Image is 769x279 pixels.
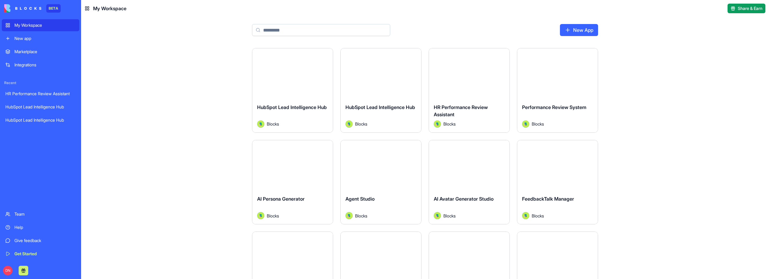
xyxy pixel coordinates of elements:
a: HubSpot Lead Intelligence Hub [2,114,79,126]
a: AI Avatar Generator StudioAvatarBlocks [429,140,510,225]
span: My Workspace [93,5,126,12]
span: Blocks [532,121,544,127]
a: New app [2,32,79,44]
a: BETA [4,4,61,13]
a: HubSpot Lead Intelligence HubAvatarBlocks [340,48,421,133]
a: Team [2,208,79,220]
a: New App [560,24,598,36]
div: Help [14,224,76,230]
span: Blocks [443,213,456,219]
img: Avatar [522,120,529,128]
button: Share & Earn [728,4,765,13]
div: HubSpot Lead Intelligence Hub [5,117,76,123]
span: HR Performance Review Assistant [434,104,488,117]
div: HR Performance Review Assistant [5,91,76,97]
a: Help [2,221,79,233]
a: Integrations [2,59,79,71]
a: HubSpot Lead Intelligence HubAvatarBlocks [252,48,333,133]
span: FeedbackTalk Manager [522,196,574,202]
span: Blocks [355,121,367,127]
img: Avatar [434,212,441,219]
img: logo [4,4,41,13]
span: HubSpot Lead Intelligence Hub [345,104,415,110]
a: HubSpot Lead Intelligence Hub [2,101,79,113]
span: Blocks [532,213,544,219]
a: Give feedback [2,235,79,247]
span: Recent [2,80,79,85]
span: HubSpot Lead Intelligence Hub [257,104,327,110]
img: Avatar [345,120,353,128]
a: Get Started [2,248,79,260]
a: Performance Review SystemAvatarBlocks [517,48,598,133]
span: Blocks [355,213,367,219]
span: Blocks [443,121,456,127]
div: Give feedback [14,238,76,244]
a: FeedbackTalk ManagerAvatarBlocks [517,140,598,225]
div: Get Started [14,251,76,257]
div: Integrations [14,62,76,68]
span: AI Persona Generator [257,196,305,202]
div: New app [14,35,76,41]
div: BETA [46,4,61,13]
div: Team [14,211,76,217]
a: Marketplace [2,46,79,58]
span: Performance Review System [522,104,586,110]
a: My Workspace [2,19,79,31]
span: Share & Earn [738,5,762,11]
img: Avatar [257,120,264,128]
span: Blocks [267,121,279,127]
a: HR Performance Review Assistant [2,88,79,100]
a: HR Performance Review AssistantAvatarBlocks [429,48,510,133]
a: Agent StudioAvatarBlocks [340,140,421,225]
span: Agent Studio [345,196,375,202]
img: Avatar [257,212,264,219]
span: Blocks [267,213,279,219]
div: My Workspace [14,22,76,28]
div: Marketplace [14,49,76,55]
span: AI Avatar Generator Studio [434,196,494,202]
a: AI Persona GeneratorAvatarBlocks [252,140,333,225]
div: HubSpot Lead Intelligence Hub [5,104,76,110]
img: Avatar [434,120,441,128]
img: Avatar [522,212,529,219]
img: Avatar [345,212,353,219]
span: DN [3,266,13,275]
